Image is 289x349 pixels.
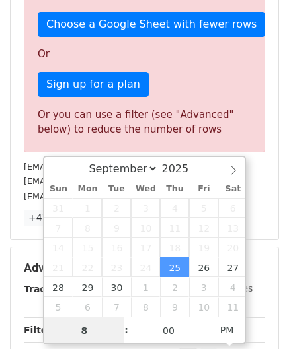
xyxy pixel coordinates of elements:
span: October 9, 2025 [160,297,189,317]
span: September 13, 2025 [218,218,247,238]
span: September 27, 2025 [218,257,247,277]
span: September 10, 2025 [131,218,160,238]
span: September 9, 2025 [102,218,131,238]
span: September 8, 2025 [73,218,102,238]
span: September 2, 2025 [102,198,131,218]
span: September 18, 2025 [160,238,189,257]
span: October 5, 2025 [44,297,73,317]
span: September 15, 2025 [73,238,102,257]
p: Or [38,48,251,61]
span: September 21, 2025 [44,257,73,277]
span: September 5, 2025 [189,198,218,218]
span: Mon [73,185,102,193]
span: : [124,317,128,343]
span: September 1, 2025 [73,198,102,218]
span: October 3, 2025 [189,277,218,297]
h5: Advanced [24,261,265,275]
span: September 25, 2025 [160,257,189,277]
span: October 10, 2025 [189,297,218,317]
span: Thu [160,185,189,193]
a: +47 more [24,210,79,226]
span: October 1, 2025 [131,277,160,297]
span: Sun [44,185,73,193]
span: September 4, 2025 [160,198,189,218]
span: September 3, 2025 [131,198,160,218]
span: Click to toggle [209,317,245,343]
span: Fri [189,185,218,193]
a: Sign up for a plan [38,72,149,97]
span: September 28, 2025 [44,277,73,297]
span: October 2, 2025 [160,277,189,297]
span: September 22, 2025 [73,257,102,277]
span: September 11, 2025 [160,218,189,238]
span: October 8, 2025 [131,297,160,317]
input: Minute [128,317,209,344]
div: Or you can use a filter (see "Advanced" below) to reduce the number of rows [38,108,251,137]
span: October 7, 2025 [102,297,131,317]
span: September 23, 2025 [102,257,131,277]
span: Sat [218,185,247,193]
input: Hour [44,317,125,344]
span: Wed [131,185,160,193]
small: [EMAIL_ADDRESS][DOMAIN_NAME] [24,176,171,186]
span: September 12, 2025 [189,218,218,238]
span: September 7, 2025 [44,218,73,238]
span: October 11, 2025 [218,297,247,317]
span: October 6, 2025 [73,297,102,317]
span: September 20, 2025 [218,238,247,257]
span: October 4, 2025 [218,277,247,297]
span: August 31, 2025 [44,198,73,218]
span: September 6, 2025 [218,198,247,218]
a: Choose a Google Sheet with fewer rows [38,12,265,37]
strong: Tracking [24,284,68,294]
input: Year [158,162,206,175]
span: September 30, 2025 [102,277,131,297]
small: [EMAIL_ADDRESS][DOMAIN_NAME] [24,191,171,201]
iframe: Chat Widget [223,286,289,349]
strong: Filters [24,325,58,335]
span: September 17, 2025 [131,238,160,257]
small: [EMAIL_ADDRESS][DOMAIN_NAME] [24,162,171,172]
span: September 26, 2025 [189,257,218,277]
span: September 16, 2025 [102,238,131,257]
span: September 24, 2025 [131,257,160,277]
span: September 14, 2025 [44,238,73,257]
span: September 29, 2025 [73,277,102,297]
span: Tue [102,185,131,193]
span: September 19, 2025 [189,238,218,257]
